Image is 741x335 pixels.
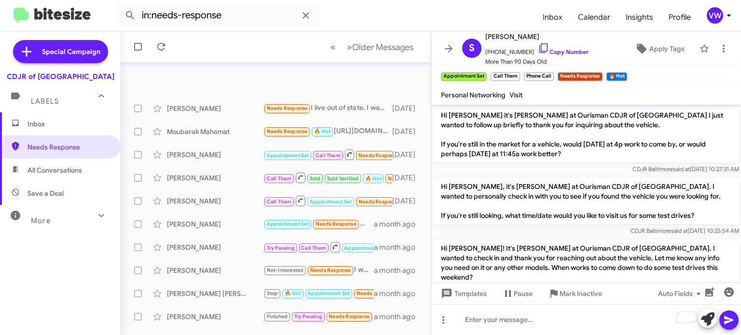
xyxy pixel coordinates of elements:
div: [DATE] [392,150,423,160]
div: I live out of state. I was looking for a price quote as the local dealership was still a little h... [263,103,392,114]
span: Personal Networking [441,91,506,99]
span: Needs Response [358,199,399,205]
div: I want a otd price [263,265,374,276]
div: [DATE] [392,173,423,183]
span: Sold Verified [327,175,359,182]
span: Inbox [27,119,110,129]
div: CDJR of [GEOGRAPHIC_DATA] [7,72,114,81]
div: [DATE] [392,104,423,113]
span: Needs Response [267,105,308,111]
span: Needs Response [358,152,399,159]
span: Save a Deal [27,188,64,198]
span: Needs Response [357,290,398,296]
div: [PERSON_NAME] [PERSON_NAME] [167,289,263,298]
div: a month ago [374,242,423,252]
span: Needs Response [329,313,370,320]
small: Call Them [491,72,520,81]
button: Templates [431,285,494,302]
div: vw [707,7,723,24]
p: Hi [PERSON_NAME]! It's [PERSON_NAME] at Ourisman CDJR of [GEOGRAPHIC_DATA]. I wanted to check in ... [433,240,739,286]
div: a month ago [374,266,423,275]
span: Try Pausing [294,313,322,320]
button: Next [341,37,419,57]
a: Profile [661,3,699,31]
span: Call Them [316,152,341,159]
button: Pause [494,285,540,302]
a: Copy Number [538,48,589,55]
span: Not-Interested [267,267,304,273]
div: To enrich screen reader interactions, please activate Accessibility in Grammarly extension settings [431,304,741,335]
nav: Page navigation example [325,37,419,57]
div: Moubarak Mahamat [167,127,263,136]
button: Mark Inactive [540,285,610,302]
span: Needs Response [388,175,429,182]
span: Visit [509,91,522,99]
div: [DATE] [392,127,423,136]
a: Calendar [570,3,618,31]
div: Hey there i told you to send the pics and info of the new scackpack sunroof you said you have and... [263,218,374,229]
span: [PERSON_NAME] [485,31,589,42]
span: CDJR Baltimore [DATE] 10:25:54 AM [631,227,739,234]
span: Apply Tags [649,40,685,57]
span: Stop [267,290,278,296]
span: More Than 90 Days Old [485,57,589,67]
p: Hi [PERSON_NAME] it's [PERSON_NAME] at Ourisman CDJR of [GEOGRAPHIC_DATA] I just wanted to follow... [433,107,739,162]
span: Appointment Set [344,245,386,251]
a: Insights [618,3,661,31]
span: Needs Response [310,267,351,273]
span: 🔥 Hot [285,290,301,296]
span: Labels [31,97,59,106]
button: Auto Fields [650,285,712,302]
div: [PERSON_NAME] [167,312,263,322]
div: [URL][DOMAIN_NAME] [263,126,392,137]
div: a month ago [374,312,423,322]
span: said at [671,227,688,234]
div: a month ago [374,289,423,298]
small: 🔥 Hot [606,72,627,81]
span: Templates [439,285,487,302]
button: Previous [325,37,342,57]
span: 🔥 Hot [365,175,382,182]
button: Apply Tags [624,40,695,57]
span: [PHONE_NUMBER] [485,42,589,57]
span: « [330,41,336,53]
div: Inbound Call [263,241,374,253]
div: [PERSON_NAME] [167,196,263,206]
span: Try Pausing [267,245,295,251]
div: [PERSON_NAME] [167,242,263,252]
span: CDJR Baltimore [DATE] 10:27:31 AM [632,165,739,173]
span: Appointment Set [310,199,352,205]
span: said at [673,165,690,173]
span: Sold [310,175,321,182]
input: Search [117,4,319,27]
span: More [31,216,51,225]
span: 🔥 Hot [314,128,330,134]
div: [DATE] [392,196,423,206]
span: S [469,40,475,56]
span: Needs Response [27,142,110,152]
span: Needs Response [316,221,357,227]
div: Inbound Call [263,195,392,207]
a: Special Campaign [13,40,108,63]
div: [PERSON_NAME] [167,173,263,183]
p: Hi [PERSON_NAME], it's [PERSON_NAME] at Ourisman CDJR of [GEOGRAPHIC_DATA]. I wanted to personall... [433,178,739,224]
div: a month ago [374,219,423,229]
span: Call Them [267,175,292,182]
span: Finished [267,313,288,320]
div: I got to get ready to take my wife to [MEDICAL_DATA], will see you later!!! [263,311,374,322]
span: Auto Fields [658,285,704,302]
span: Needs Response [267,128,308,134]
span: Call Them [301,245,326,251]
div: [PERSON_NAME] [167,150,263,160]
span: Appointment Set [267,152,309,159]
a: Inbox [535,3,570,31]
div: You're welcome [263,172,392,184]
span: Special Campaign [42,47,100,56]
div: [PERSON_NAME] [167,104,263,113]
span: » [347,41,352,53]
div: [PERSON_NAME] [167,266,263,275]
